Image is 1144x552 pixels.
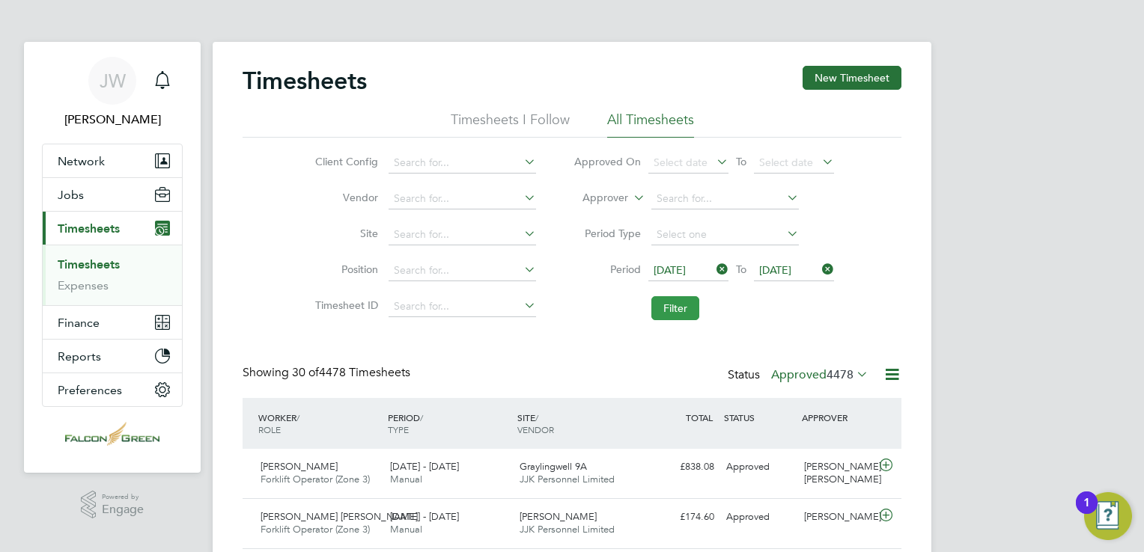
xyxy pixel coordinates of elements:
[24,42,201,473] nav: Main navigation
[654,263,686,277] span: [DATE]
[720,404,798,431] div: STATUS
[384,404,514,443] div: PERIOD
[102,503,144,516] span: Engage
[102,491,144,503] span: Powered by
[561,191,628,206] label: Approver
[388,423,409,435] span: TYPE
[520,510,597,523] span: [PERSON_NAME]
[651,188,799,209] input: Search for...
[43,306,182,339] button: Finance
[311,227,378,240] label: Site
[389,188,536,209] input: Search for...
[261,510,418,523] span: [PERSON_NAME] [PERSON_NAME]
[573,155,641,168] label: Approved On
[451,111,570,138] li: Timesheets I Follow
[514,404,643,443] div: SITE
[1083,503,1090,522] div: 1
[43,178,182,211] button: Jobs
[296,411,299,423] span: /
[100,71,126,91] span: JW
[58,278,109,292] a: Expenses
[520,460,587,473] span: Graylingwell 9A
[798,505,876,530] div: [PERSON_NAME]
[390,523,422,536] span: Manual
[389,260,536,281] input: Search for...
[243,365,413,381] div: Showing
[607,111,694,138] li: All Timesheets
[292,365,319,380] span: 30 of
[642,505,720,530] div: £174.60
[58,349,101,364] span: Reports
[42,111,183,129] span: John Whyte
[573,227,641,240] label: Period Type
[759,156,813,169] span: Select date
[390,510,459,523] span: [DATE] - [DATE]
[255,404,384,443] div: WORKER
[771,367,868,382] label: Approved
[58,188,84,202] span: Jobs
[311,263,378,276] label: Position
[520,473,615,485] span: JJK Personnel Limited
[731,260,751,279] span: To
[573,263,641,276] label: Period
[43,245,182,305] div: Timesheets
[798,455,876,492] div: [PERSON_NAME] [PERSON_NAME]
[642,455,720,479] div: £838.08
[535,411,538,423] span: /
[58,383,122,397] span: Preferences
[517,423,554,435] span: VENDOR
[58,221,120,236] span: Timesheets
[65,422,159,446] img: falcongreen-logo-retina.png
[43,373,182,406] button: Preferences
[390,473,422,485] span: Manual
[651,224,799,245] input: Select one
[43,212,182,245] button: Timesheets
[243,66,367,96] h2: Timesheets
[720,505,798,530] div: Approved
[420,411,423,423] span: /
[731,152,751,171] span: To
[261,473,370,485] span: Forklift Operator (Zone 3)
[58,257,120,272] a: Timesheets
[389,153,536,174] input: Search for...
[1084,492,1132,540] button: Open Resource Center, 1 new notification
[686,411,713,423] span: TOTAL
[654,156,708,169] span: Select date
[311,191,378,204] label: Vendor
[311,298,378,312] label: Timesheet ID
[803,66,901,90] button: New Timesheet
[58,154,105,168] span: Network
[43,144,182,177] button: Network
[728,365,871,386] div: Status
[261,523,370,536] span: Forklift Operator (Zone 3)
[43,340,182,372] button: Reports
[42,422,183,446] a: Go to home page
[389,224,536,245] input: Search for...
[720,455,798,479] div: Approved
[759,263,791,277] span: [DATE]
[81,491,144,519] a: Powered byEngage
[827,367,854,382] span: 4478
[311,155,378,168] label: Client Config
[261,460,338,473] span: [PERSON_NAME]
[42,57,183,129] a: JW[PERSON_NAME]
[520,523,615,536] span: JJK Personnel Limited
[651,296,699,320] button: Filter
[390,460,459,473] span: [DATE] - [DATE]
[389,296,536,317] input: Search for...
[58,316,100,330] span: Finance
[798,404,876,431] div: APPROVER
[292,365,410,380] span: 4478 Timesheets
[258,423,281,435] span: ROLE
